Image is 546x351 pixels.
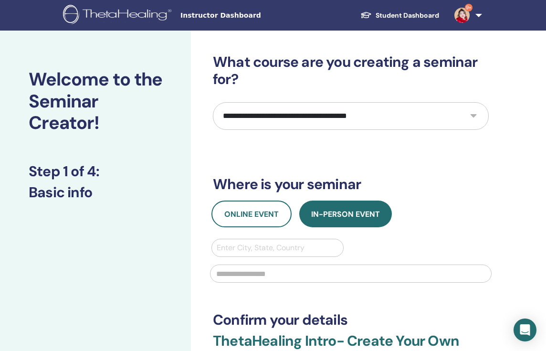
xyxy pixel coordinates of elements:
[454,8,470,23] img: default.jpg
[213,53,489,88] h3: What course are you creating a seminar for?
[29,163,162,180] h3: Step 1 of 4 :
[213,311,489,329] h3: Confirm your details
[514,319,536,341] div: Open Intercom Messenger
[29,184,162,201] h3: Basic info
[465,4,472,11] span: 9+
[213,176,489,193] h3: Where is your seminar
[29,69,162,134] h2: Welcome to the Seminar Creator!
[224,209,279,219] span: Online Event
[211,201,292,227] button: Online Event
[353,7,447,24] a: Student Dashboard
[311,209,380,219] span: In-Person Event
[180,11,324,21] span: Instructor Dashboard
[63,5,175,26] img: logo.png
[360,11,372,19] img: graduation-cap-white.svg
[299,201,392,227] button: In-Person Event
